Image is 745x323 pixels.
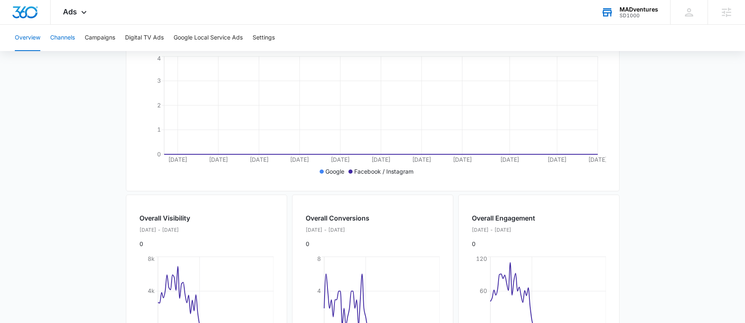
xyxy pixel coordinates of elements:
tspan: 120 [476,255,487,262]
tspan: [DATE] [290,156,309,163]
p: [DATE] - [DATE] [139,226,190,234]
tspan: 4k [148,287,155,294]
tspan: [DATE] [168,156,187,163]
p: [DATE] - [DATE] [472,226,535,234]
tspan: [DATE] [548,156,566,163]
div: 0 [306,213,369,248]
tspan: [DATE] [249,156,268,163]
button: Overview [15,25,40,51]
tspan: 3 [157,77,161,84]
div: 0 [472,213,535,248]
tspan: 4 [317,287,321,294]
h2: Overall Visibility [139,213,190,223]
tspan: 8k [148,255,155,262]
tspan: [DATE] [371,156,390,163]
p: [DATE] - [DATE] [306,226,369,234]
p: Google [325,167,344,176]
tspan: [DATE] [331,156,350,163]
p: Facebook / Instagram [354,167,413,176]
tspan: 60 [480,287,487,294]
button: Campaigns [85,25,115,51]
tspan: 4 [157,55,161,62]
tspan: [DATE] [500,156,519,163]
h2: Overall Engagement [472,213,535,223]
button: Digital TV Ads [125,25,164,51]
tspan: [DATE] [412,156,431,163]
tspan: [DATE] [588,156,607,163]
h2: Overall Conversions [306,213,369,223]
button: Settings [253,25,275,51]
div: account name [620,6,658,13]
tspan: 1 [157,126,161,133]
tspan: 8 [317,255,321,262]
tspan: 2 [157,102,161,109]
button: Google Local Service Ads [174,25,243,51]
tspan: 0 [157,151,161,158]
span: Ads [63,7,77,16]
div: account id [620,13,658,19]
button: Channels [50,25,75,51]
tspan: [DATE] [209,156,227,163]
tspan: [DATE] [453,156,471,163]
div: 0 [139,213,190,248]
